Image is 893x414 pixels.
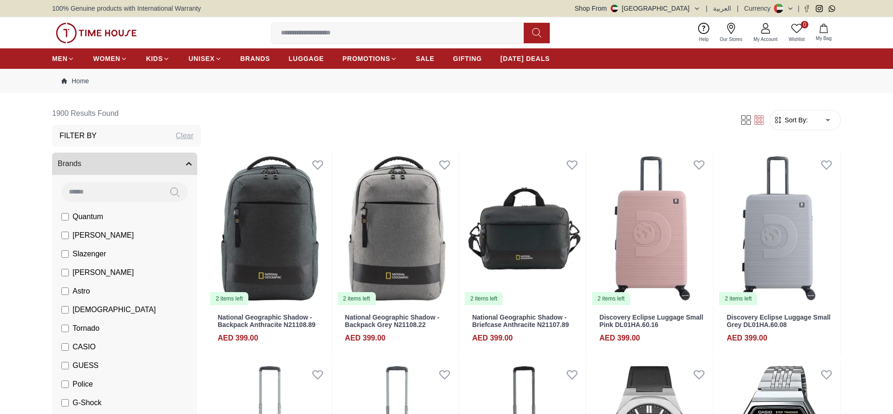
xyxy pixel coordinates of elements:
[803,5,810,12] a: Facebook
[73,397,101,408] span: G-Shock
[61,306,69,314] input: [DEMOGRAPHIC_DATA]
[188,50,221,67] a: UNISEX
[61,343,69,351] input: CASIO
[146,54,163,63] span: KIDS
[93,50,127,67] a: WOMEN
[693,21,714,45] a: Help
[463,151,586,306] img: National Geographic Shadow - Briefcase Anthracite N21107.89
[52,50,74,67] a: MEN
[61,325,69,332] input: Tornado
[208,151,332,306] img: National Geographic Shadow - Backpack Anthracite N21108.89
[737,4,739,13] span: |
[188,54,214,63] span: UNISEX
[600,314,703,329] a: Discovery Eclipse Luggage Small Pink DL01HA.60.16
[416,54,434,63] span: SALE
[345,333,386,344] h4: AED 399.00
[289,54,324,63] span: LUGGAGE
[719,292,757,305] div: 2 items left
[714,21,748,45] a: Our Stores
[146,50,170,67] a: KIDS
[61,399,69,407] input: G-Shock
[828,5,835,12] a: Whatsapp
[500,50,550,67] a: [DATE] DEALS
[60,130,97,141] h3: Filter By
[73,360,99,371] span: GUESS
[816,5,823,12] a: Instagram
[52,102,201,125] h6: 1900 Results Found
[61,213,69,220] input: Quantum
[706,4,708,13] span: |
[744,4,774,13] div: Currency
[61,287,69,295] input: Astro
[416,50,434,67] a: SALE
[218,333,258,344] h4: AED 399.00
[58,158,81,169] span: Brands
[73,379,93,390] span: Police
[73,304,156,315] span: [DEMOGRAPHIC_DATA]
[73,286,90,297] span: Astro
[73,323,100,334] span: Tornado
[73,267,134,278] span: [PERSON_NAME]
[93,54,120,63] span: WOMEN
[600,333,640,344] h4: AED 399.00
[472,314,569,329] a: National Geographic Shadow - Briefcase Anthracite N21107.89
[342,54,390,63] span: PROMOTIONS
[210,292,248,305] div: 2 items left
[801,21,808,28] span: 0
[716,36,746,43] span: Our Stores
[61,76,89,86] a: Home
[61,250,69,258] input: Slazenger
[750,36,781,43] span: My Account
[500,54,550,63] span: [DATE] DEALS
[336,151,459,306] a: National Geographic Shadow - Backpack Grey N21108.222 items left
[726,314,830,329] a: Discovery Eclipse Luggage Small Grey DL01HA.60.08
[773,115,808,125] button: Sort By:
[472,333,513,344] h4: AED 399.00
[61,362,69,369] input: GUESS
[208,151,332,306] a: National Geographic Shadow - Backpack Anthracite N21108.892 items left
[345,314,440,329] a: National Geographic Shadow - Backpack Grey N21108.22
[338,292,376,305] div: 2 items left
[61,232,69,239] input: [PERSON_NAME]
[590,151,713,306] img: Discovery Eclipse Luggage Small Pink DL01HA.60.16
[52,54,67,63] span: MEN
[176,130,193,141] div: Clear
[453,54,482,63] span: GIFTING
[713,4,731,13] button: العربية
[592,292,630,305] div: 2 items left
[465,292,503,305] div: 2 items left
[218,314,315,329] a: National Geographic Shadow - Backpack Anthracite N21108.89
[289,50,324,67] a: LUGGAGE
[590,151,713,306] a: Discovery Eclipse Luggage Small Pink DL01HA.60.162 items left
[611,5,618,12] img: United Arab Emirates
[73,211,103,222] span: Quantum
[52,4,201,13] span: 100% Genuine products with International Warranty
[812,35,835,42] span: My Bag
[717,151,840,306] a: Discovery Eclipse Luggage Small Grey DL01HA.60.082 items left
[783,115,808,125] span: Sort By:
[73,248,106,260] span: Slazenger
[52,153,197,175] button: Brands
[73,230,134,241] span: [PERSON_NAME]
[52,69,841,93] nav: Breadcrumb
[695,36,713,43] span: Help
[61,381,69,388] input: Police
[575,4,700,13] button: Shop From[GEOGRAPHIC_DATA]
[798,4,800,13] span: |
[717,151,840,306] img: Discovery Eclipse Luggage Small Grey DL01HA.60.08
[463,151,586,306] a: National Geographic Shadow - Briefcase Anthracite N21107.892 items left
[810,22,837,44] button: My Bag
[56,23,137,43] img: ...
[240,54,270,63] span: BRANDS
[783,21,810,45] a: 0Wishlist
[240,50,270,67] a: BRANDS
[73,341,96,353] span: CASIO
[61,269,69,276] input: [PERSON_NAME]
[453,50,482,67] a: GIFTING
[336,151,459,306] img: National Geographic Shadow - Backpack Grey N21108.22
[726,333,767,344] h4: AED 399.00
[342,50,397,67] a: PROMOTIONS
[785,36,808,43] span: Wishlist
